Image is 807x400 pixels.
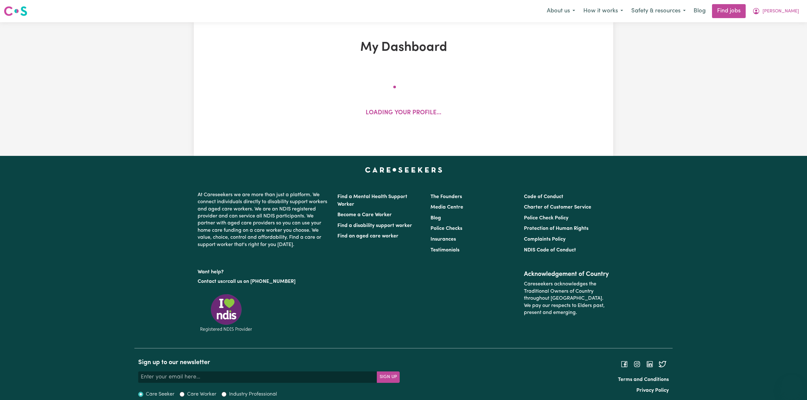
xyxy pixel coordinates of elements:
label: Industry Professional [229,390,277,398]
a: call us on [PHONE_NUMBER] [227,279,295,284]
a: Charter of Customer Service [524,205,591,210]
button: Subscribe [377,371,400,383]
a: Careseekers logo [4,4,27,18]
a: NDIS Code of Conduct [524,248,576,253]
a: Protection of Human Rights [524,226,588,231]
a: Blog [431,216,441,221]
a: Terms and Conditions [618,377,669,382]
img: Registered NDIS provider [198,293,255,333]
a: Find a Mental Health Support Worker [337,194,407,207]
a: Follow Careseekers on Instagram [633,362,641,367]
a: Find an aged care worker [337,234,398,239]
a: Insurances [431,237,456,242]
a: Testimonials [431,248,459,253]
button: My Account [748,4,803,18]
a: Privacy Policy [636,388,669,393]
a: Follow Careseekers on Twitter [659,362,666,367]
a: Find a disability support worker [337,223,412,228]
input: Enter your email here... [138,371,377,383]
span: [PERSON_NAME] [763,8,799,15]
a: Become a Care Worker [337,212,392,217]
a: Find jobs [712,4,746,18]
button: How it works [579,4,627,18]
img: Careseekers logo [4,5,27,17]
a: Complaints Policy [524,237,566,242]
button: Safety & resources [627,4,690,18]
h1: My Dashboard [268,40,539,55]
h2: Sign up to our newsletter [138,359,400,366]
a: Blog [690,4,709,18]
a: Police Checks [431,226,462,231]
label: Care Seeker [146,390,174,398]
a: Police Check Policy [524,216,568,221]
a: Contact us [198,279,223,284]
label: Care Worker [187,390,216,398]
p: Careseekers acknowledges the Traditional Owners of Country throughout [GEOGRAPHIC_DATA]. We pay o... [524,278,609,319]
h2: Acknowledgement of Country [524,270,609,278]
a: The Founders [431,194,462,199]
p: At Careseekers we are more than just a platform. We connect individuals directly to disability su... [198,189,330,251]
button: About us [543,4,579,18]
a: Code of Conduct [524,194,563,199]
iframe: Button to launch messaging window [782,375,802,395]
a: Follow Careseekers on Facebook [621,362,628,367]
a: Media Centre [431,205,463,210]
p: or [198,276,330,288]
p: Want help? [198,266,330,276]
a: Follow Careseekers on LinkedIn [646,362,654,367]
p: Loading your profile... [366,109,441,118]
a: Careseekers home page [365,167,442,172]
